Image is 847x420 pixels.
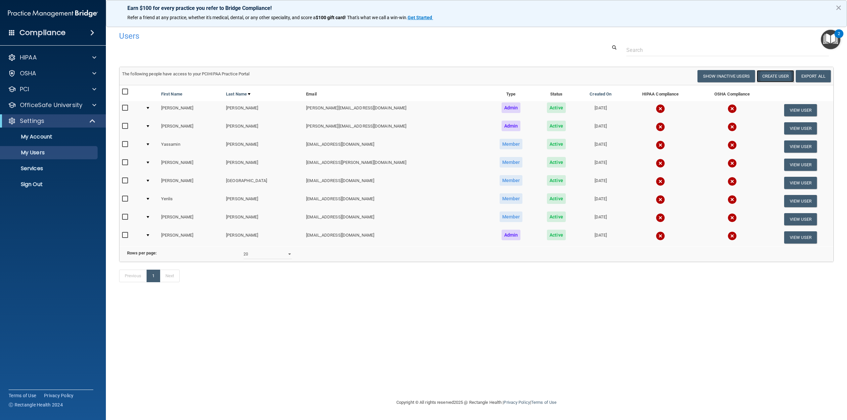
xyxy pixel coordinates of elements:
[728,159,737,168] img: cross.ca9f0e7f.svg
[127,15,316,20] span: Refer a friend at any practice, whether it's medical, dental, or any other speciality, and score a
[728,231,737,241] img: cross.ca9f0e7f.svg
[8,101,96,109] a: OfficeSafe University
[158,156,223,174] td: [PERSON_NAME]
[303,119,486,137] td: [PERSON_NAME][EMAIL_ADDRESS][DOMAIN_NAME]
[502,230,521,240] span: Admin
[531,400,557,405] a: Terms of Use
[158,174,223,192] td: [PERSON_NAME]
[577,137,624,156] td: [DATE]
[119,270,147,282] a: Previous
[20,117,44,125] p: Settings
[547,102,566,113] span: Active
[547,211,566,222] span: Active
[656,104,665,113] img: cross.ca9f0e7f.svg
[821,30,840,49] button: Open Resource Center, 2 new notifications
[147,270,160,282] a: 1
[161,90,182,98] a: First Name
[158,101,223,119] td: [PERSON_NAME]
[486,85,535,101] th: Type
[8,85,96,93] a: PCI
[9,392,36,399] a: Terms of Use
[127,250,157,255] b: Rows per page:
[303,228,486,246] td: [EMAIL_ADDRESS][DOMAIN_NAME]
[44,392,74,399] a: Privacy Policy
[626,44,829,56] input: Search
[500,139,523,149] span: Member
[656,177,665,186] img: cross.ca9f0e7f.svg
[728,213,737,222] img: cross.ca9f0e7f.svg
[835,2,842,13] button: Close
[838,34,840,42] div: 2
[226,90,250,98] a: Last Name
[345,15,408,20] span: ! That's what we call a win-win.
[158,228,223,246] td: [PERSON_NAME]
[8,54,96,61] a: HIPAA
[316,15,345,20] strong: $100 gift card
[547,121,566,131] span: Active
[697,85,768,101] th: OSHA Compliance
[303,137,486,156] td: [EMAIL_ADDRESS][DOMAIN_NAME]
[728,140,737,150] img: cross.ca9f0e7f.svg
[784,159,817,171] button: View User
[656,231,665,241] img: cross.ca9f0e7f.svg
[784,140,817,153] button: View User
[796,70,831,82] a: Export All
[500,211,523,222] span: Member
[356,392,597,413] div: Copyright © All rights reserved 2025 @ Rectangle Health | |
[784,213,817,225] button: View User
[408,15,433,20] a: Get Started
[223,174,303,192] td: [GEOGRAPHIC_DATA]
[8,117,96,125] a: Settings
[4,181,95,188] p: Sign Out
[160,270,180,282] a: Next
[577,174,624,192] td: [DATE]
[158,137,223,156] td: Yassamin
[158,192,223,210] td: Yenlis
[536,85,577,101] th: Status
[784,231,817,244] button: View User
[728,177,737,186] img: cross.ca9f0e7f.svg
[577,156,624,174] td: [DATE]
[624,85,696,101] th: HIPAA Compliance
[547,193,566,204] span: Active
[547,157,566,168] span: Active
[784,104,817,116] button: View User
[223,137,303,156] td: [PERSON_NAME]
[223,119,303,137] td: [PERSON_NAME]
[303,101,486,119] td: [PERSON_NAME][EMAIL_ADDRESS][DOMAIN_NAME]
[577,119,624,137] td: [DATE]
[158,210,223,228] td: [PERSON_NAME]
[119,32,532,40] h4: Users
[8,69,96,77] a: OSHA
[577,228,624,246] td: [DATE]
[223,210,303,228] td: [PERSON_NAME]
[656,122,665,132] img: cross.ca9f0e7f.svg
[4,149,95,156] p: My Users
[728,195,737,204] img: cross.ca9f0e7f.svg
[728,104,737,113] img: cross.ca9f0e7f.svg
[303,85,486,101] th: Email
[500,175,523,186] span: Member
[4,134,95,140] p: My Account
[223,192,303,210] td: [PERSON_NAME]
[577,210,624,228] td: [DATE]
[223,156,303,174] td: [PERSON_NAME]
[303,156,486,174] td: [EMAIL_ADDRESS][PERSON_NAME][DOMAIN_NAME]
[656,159,665,168] img: cross.ca9f0e7f.svg
[656,140,665,150] img: cross.ca9f0e7f.svg
[577,101,624,119] td: [DATE]
[656,195,665,204] img: cross.ca9f0e7f.svg
[408,15,432,20] strong: Get Started
[547,230,566,240] span: Active
[547,139,566,149] span: Active
[728,122,737,132] img: cross.ca9f0e7f.svg
[122,71,250,76] span: The following people have access to your PCIHIPAA Practice Portal
[757,70,794,82] button: Create User
[500,157,523,168] span: Member
[577,192,624,210] td: [DATE]
[8,7,98,20] img: PMB logo
[590,90,611,98] a: Created On
[502,102,521,113] span: Admin
[697,70,755,82] button: Show Inactive Users
[20,69,36,77] p: OSHA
